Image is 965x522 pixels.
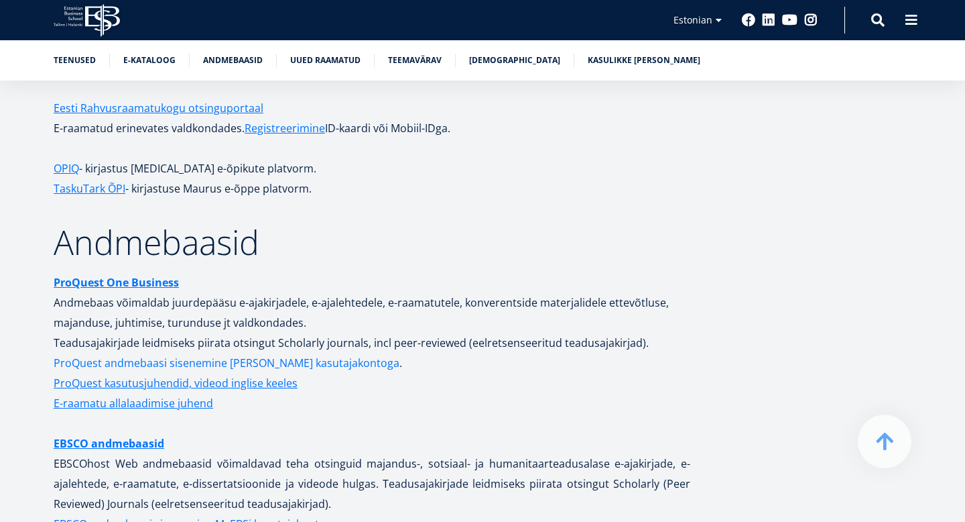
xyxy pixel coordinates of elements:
[54,178,125,199] a: TaskuTark ÕPI
[54,225,690,259] h2: Andmebaasid
[54,158,690,178] p: - kirjastus [MEDICAL_DATA] e-õpikute platvorm.
[54,353,690,373] p: .
[762,13,775,27] a: Linkedin
[54,393,213,413] a: E-raamatu allalaadimise juhend
[54,54,96,67] a: Teenused
[54,98,690,138] p: E-raamatud erinevates valdkondades. ID-kaardi või Mobiil-IDga.
[54,433,164,454] a: EBSCO andmebaasid
[54,158,79,178] a: OPIQ
[203,54,263,67] a: Andmebaasid
[54,272,690,353] p: Andmebaas võimaldab juurdepääsu e-ajakirjadele, e-ajalehtedele, e-raamatutele, konverentside mate...
[804,13,818,27] a: Instagram
[588,54,700,67] a: Kasulikke [PERSON_NAME]
[54,275,179,290] strong: ProQuest One Business
[54,98,263,118] a: Eesti Rahvusraamatukogu otsinguportaal
[54,373,298,393] a: ProQuest kasutusjuhendid, videod inglise keeles
[388,54,442,67] a: Teemavärav
[54,178,690,199] p: - kirjastuse Maurus e-õppe platvorm.
[54,353,399,373] a: ProQuest andmebaasi sisenemine [PERSON_NAME] kasutajakontoga
[123,54,176,67] a: E-kataloog
[245,118,325,138] a: Registreerimine
[782,13,797,27] a: Youtube
[742,13,755,27] a: Facebook
[290,54,361,67] a: Uued raamatud
[54,272,179,293] a: ProQuest One Business
[469,54,560,67] a: [DEMOGRAPHIC_DATA]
